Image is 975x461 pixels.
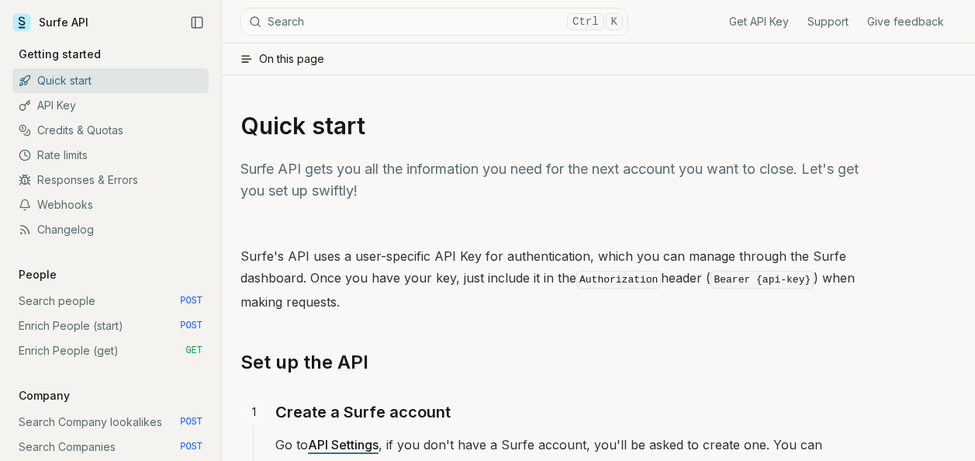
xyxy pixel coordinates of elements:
[567,13,604,30] kbd: Ctrl
[240,245,870,313] p: Surfe's API uses a user-specific API Key for authentication, which you can manage through the Sur...
[180,416,202,428] span: POST
[12,192,209,217] a: Webhooks
[606,13,623,30] kbd: K
[185,11,209,34] button: Collapse Sidebar
[12,68,209,93] a: Quick start
[12,118,209,143] a: Credits & Quotas
[12,410,209,435] a: Search Company lookalikes POST
[12,289,209,314] a: Search people POST
[240,8,628,36] button: SearchCtrlK
[12,168,209,192] a: Responses & Errors
[807,14,849,29] a: Support
[711,271,814,289] code: Bearer {api-key}
[12,11,88,34] a: Surfe API
[12,435,209,459] a: Search Companies POST
[240,112,870,140] h1: Quick start
[275,400,451,425] a: Create a Surfe account
[12,47,107,62] p: Getting started
[867,14,944,29] a: Give feedback
[180,320,202,332] span: POST
[180,295,202,307] span: POST
[12,267,63,282] p: People
[240,350,368,375] a: Set up the API
[180,441,202,453] span: POST
[12,143,209,168] a: Rate limits
[308,437,379,452] a: API Settings
[222,43,975,75] button: On this page
[576,271,661,289] code: Authorization
[185,345,202,357] span: GET
[12,388,76,404] p: Company
[729,14,789,29] a: Get API Key
[12,314,209,338] a: Enrich People (start) POST
[12,217,209,242] a: Changelog
[240,158,870,202] p: Surfe API gets you all the information you need for the next account you want to close. Let's get...
[12,93,209,118] a: API Key
[12,338,209,363] a: Enrich People (get) GET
